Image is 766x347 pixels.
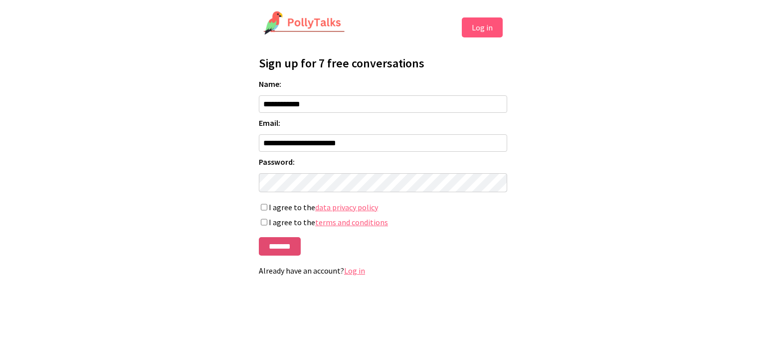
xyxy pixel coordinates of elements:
h1: Sign up for 7 free conversations [259,55,507,71]
label: I agree to the [259,217,507,227]
a: data privacy policy [315,202,378,212]
a: terms and conditions [315,217,388,227]
input: I agree to theterms and conditions [261,219,267,226]
label: Password: [259,157,507,167]
input: I agree to thedata privacy policy [261,204,267,211]
a: Log in [344,266,365,276]
label: Name: [259,79,507,89]
label: I agree to the [259,202,507,212]
p: Already have an account? [259,266,507,276]
img: PollyTalks Logo [263,11,345,36]
button: Log in [462,17,503,37]
label: Email: [259,118,507,128]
